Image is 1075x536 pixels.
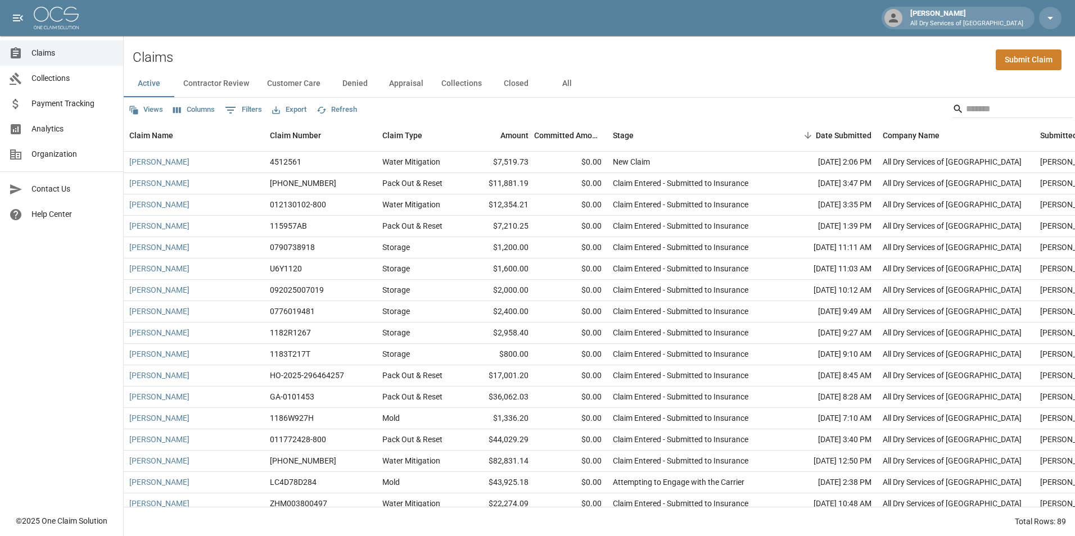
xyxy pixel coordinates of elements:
[129,455,189,466] a: [PERSON_NAME]
[129,391,189,402] a: [PERSON_NAME]
[883,178,1022,189] div: All Dry Services of Atlanta
[129,199,189,210] a: [PERSON_NAME]
[534,365,607,387] div: $0.00
[31,98,114,110] span: Payment Tracking
[264,120,377,151] div: Claim Number
[534,152,607,173] div: $0.00
[491,70,541,97] button: Closed
[776,280,877,301] div: [DATE] 10:12 AM
[31,208,114,220] span: Help Center
[613,263,748,274] div: Claim Entered - Submitted to Insurance
[1015,516,1066,527] div: Total Rows: 89
[534,301,607,322] div: $0.00
[270,306,315,317] div: 0776019481
[461,152,534,173] div: $7,519.73
[776,301,877,322] div: [DATE] 9:49 AM
[124,70,1075,97] div: dynamic tabs
[883,455,1022,466] div: All Dry Services of Atlanta
[34,7,79,29] img: ocs-logo-white-transparent.png
[124,120,264,151] div: Claim Name
[800,128,816,143] button: Sort
[883,199,1022,210] div: All Dry Services of Atlanta
[382,263,410,274] div: Storage
[461,493,534,515] div: $22,274.09
[129,434,189,445] a: [PERSON_NAME]
[270,476,317,488] div: LC4D78D284
[776,493,877,515] div: [DATE] 10:48 AM
[461,365,534,387] div: $17,001.20
[129,156,189,167] a: [PERSON_NAME]
[432,70,491,97] button: Collections
[613,178,748,189] div: Claim Entered - Submitted to Insurance
[776,120,877,151] div: Date Submitted
[382,120,422,151] div: Claim Type
[270,348,310,360] div: 1183T217T
[883,306,1022,317] div: All Dry Services of Atlanta
[883,412,1022,424] div: All Dry Services of Atlanta
[16,515,107,526] div: © 2025 One Claim Solution
[883,263,1022,274] div: All Dry Services of Atlanta
[270,412,314,424] div: 1186W927H
[613,120,634,151] div: Stage
[382,476,400,488] div: Mold
[776,152,877,173] div: [DATE] 2:06 PM
[270,242,315,253] div: 0790738918
[270,199,326,210] div: 012130102-800
[461,237,534,258] div: $1,200.00
[124,70,174,97] button: Active
[270,156,301,167] div: 4512561
[613,412,748,424] div: Claim Entered - Submitted to Insurance
[776,429,877,451] div: [DATE] 3:40 PM
[382,391,442,402] div: Pack Out & Reset
[270,263,302,274] div: U6Y1120
[883,120,940,151] div: Company Name
[613,199,748,210] div: Claim Entered - Submitted to Insurance
[461,451,534,472] div: $82,831.14
[613,220,748,231] div: Claim Entered - Submitted to Insurance
[776,365,877,387] div: [DATE] 8:45 AM
[129,412,189,424] a: [PERSON_NAME]
[534,173,607,194] div: $0.00
[534,493,607,515] div: $0.00
[461,429,534,451] div: $44,029.29
[461,120,534,151] div: Amount
[270,434,326,445] div: 011772428-800
[877,120,1035,151] div: Company Name
[776,387,877,408] div: [DATE] 8:28 AM
[31,183,114,195] span: Contact Us
[129,306,189,317] a: [PERSON_NAME]
[382,412,400,424] div: Mold
[776,322,877,344] div: [DATE] 9:27 AM
[377,120,461,151] div: Claim Type
[461,472,534,493] div: $43,925.18
[776,216,877,237] div: [DATE] 1:39 PM
[269,101,309,119] button: Export
[541,70,592,97] button: All
[380,70,432,97] button: Appraisal
[174,70,258,97] button: Contractor Review
[461,408,534,429] div: $1,336.20
[461,387,534,408] div: $36,062.03
[776,258,877,280] div: [DATE] 11:03 AM
[129,284,189,296] a: [PERSON_NAME]
[534,194,607,216] div: $0.00
[776,408,877,429] div: [DATE] 7:10 AM
[382,178,442,189] div: Pack Out & Reset
[776,237,877,258] div: [DATE] 11:11 AM
[461,173,534,194] div: $11,881.19
[270,498,327,509] div: ZHM003800497
[129,120,173,151] div: Claim Name
[31,72,114,84] span: Collections
[613,306,748,317] div: Claim Entered - Submitted to Insurance
[534,237,607,258] div: $0.00
[613,370,748,381] div: Claim Entered - Submitted to Insurance
[906,8,1028,28] div: [PERSON_NAME]
[776,451,877,472] div: [DATE] 12:50 PM
[883,156,1022,167] div: All Dry Services of Atlanta
[270,391,314,402] div: GA-0101453
[382,220,442,231] div: Pack Out & Reset
[329,70,380,97] button: Denied
[883,327,1022,338] div: All Dry Services of Atlanta
[534,344,607,365] div: $0.00
[613,498,748,509] div: Claim Entered - Submitted to Insurance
